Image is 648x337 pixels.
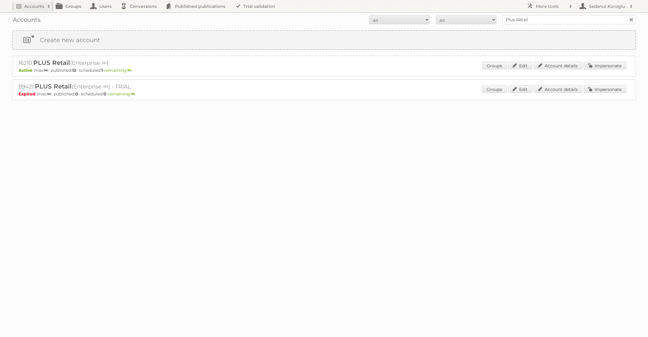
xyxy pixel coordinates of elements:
span: PLUS Retail [35,83,72,90]
strong: ∞ [131,91,135,97]
h2: Accounts [24,3,44,9]
a: Impersonate [584,62,626,69]
span: remaining: [104,68,131,73]
strong: 1 [101,68,103,73]
span: Expired [18,91,37,97]
span: Active [18,68,34,73]
a: Account details [534,62,583,69]
p: max: - published: - scheduled: - [18,68,630,73]
a: Account details [534,85,583,93]
strong: ∞ [127,68,131,73]
a: Groups [482,85,507,93]
h2: More tools [536,3,566,9]
a: Create new account [13,31,635,49]
h2: Sedanur Koroglu [587,3,627,9]
a: Edit [508,62,532,69]
a: Impersonate [584,85,626,93]
strong: 12 [72,68,76,73]
span: PLUS Retail [33,59,70,66]
a: Edit [508,85,532,93]
h2: 16210: (Enterprise ∞) [18,59,231,67]
span: remaining: [108,91,135,97]
p: max: - published: - scheduled: - [18,91,630,97]
h2: 89421: (Enterprise ∞) - TRIAL [18,83,231,91]
strong: ∞ [44,68,48,73]
strong: 0 [75,91,78,97]
strong: 0 [103,91,106,97]
strong: ∞ [47,91,51,97]
a: Groups [482,62,507,69]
